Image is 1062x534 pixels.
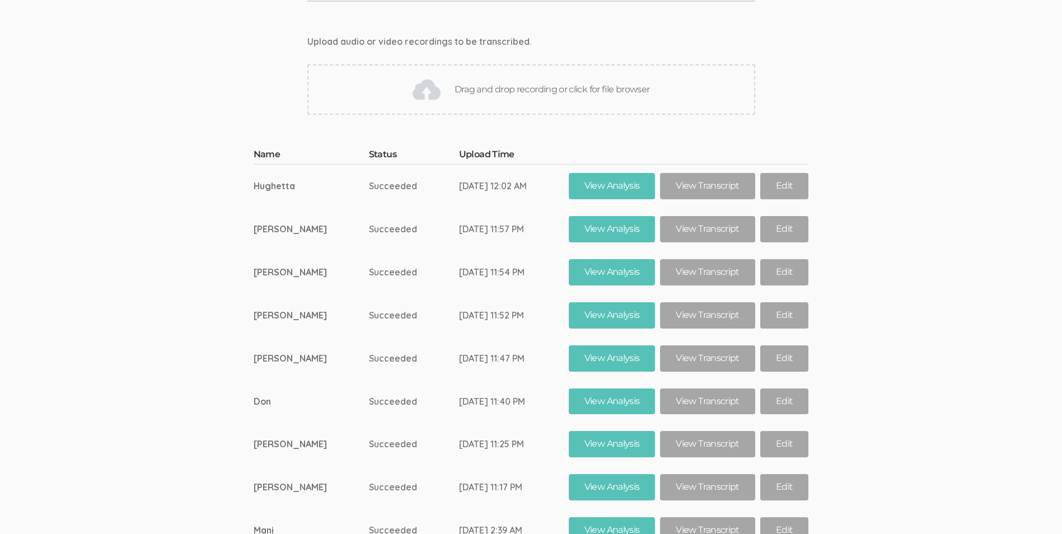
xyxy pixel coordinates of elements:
a: Edit [760,388,808,415]
a: View Analysis [569,173,656,199]
a: View Transcript [660,345,755,372]
td: [DATE] 11:17 PM [459,466,569,509]
div: Upload audio or video recordings to be transcribed. [307,35,755,48]
td: Succeeded [369,208,459,251]
iframe: Chat Widget [1006,480,1062,534]
a: View Analysis [569,259,656,285]
a: Edit [760,431,808,457]
a: View Transcript [660,302,755,329]
th: Upload Time [459,148,569,164]
a: View Analysis [569,216,656,242]
td: [PERSON_NAME] [254,294,369,337]
td: Hughetta [254,165,369,208]
td: Don [254,380,369,423]
td: [PERSON_NAME] [254,466,369,509]
th: Status [369,148,459,164]
td: [PERSON_NAME] [254,423,369,466]
img: Drag and drop recording or click for file browser [413,76,441,104]
a: View Analysis [569,474,656,500]
a: Edit [760,259,808,285]
a: View Transcript [660,173,755,199]
td: Succeeded [369,380,459,423]
a: View Transcript [660,388,755,415]
a: Edit [760,474,808,500]
a: View Transcript [660,474,755,500]
td: [DATE] 12:02 AM [459,165,569,208]
a: View Analysis [569,388,656,415]
a: View Analysis [569,345,656,372]
a: View Analysis [569,302,656,329]
td: [DATE] 11:57 PM [459,208,569,251]
div: Drag and drop recording or click for file browser [307,64,755,115]
td: [DATE] 11:54 PM [459,251,569,294]
td: [DATE] 11:25 PM [459,423,569,466]
a: Edit [760,173,808,199]
td: [PERSON_NAME] [254,208,369,251]
a: View Transcript [660,431,755,457]
td: Succeeded [369,165,459,208]
td: Succeeded [369,337,459,380]
a: Edit [760,302,808,329]
td: Succeeded [369,251,459,294]
a: Edit [760,345,808,372]
td: Succeeded [369,423,459,466]
a: View Transcript [660,216,755,242]
td: [PERSON_NAME] [254,251,369,294]
td: [DATE] 11:47 PM [459,337,569,380]
a: View Transcript [660,259,755,285]
th: Name [254,148,369,164]
td: Succeeded [369,294,459,337]
td: [DATE] 11:52 PM [459,294,569,337]
a: Edit [760,216,808,242]
a: View Analysis [569,431,656,457]
td: Succeeded [369,466,459,509]
td: [PERSON_NAME] [254,337,369,380]
td: [DATE] 11:40 PM [459,380,569,423]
